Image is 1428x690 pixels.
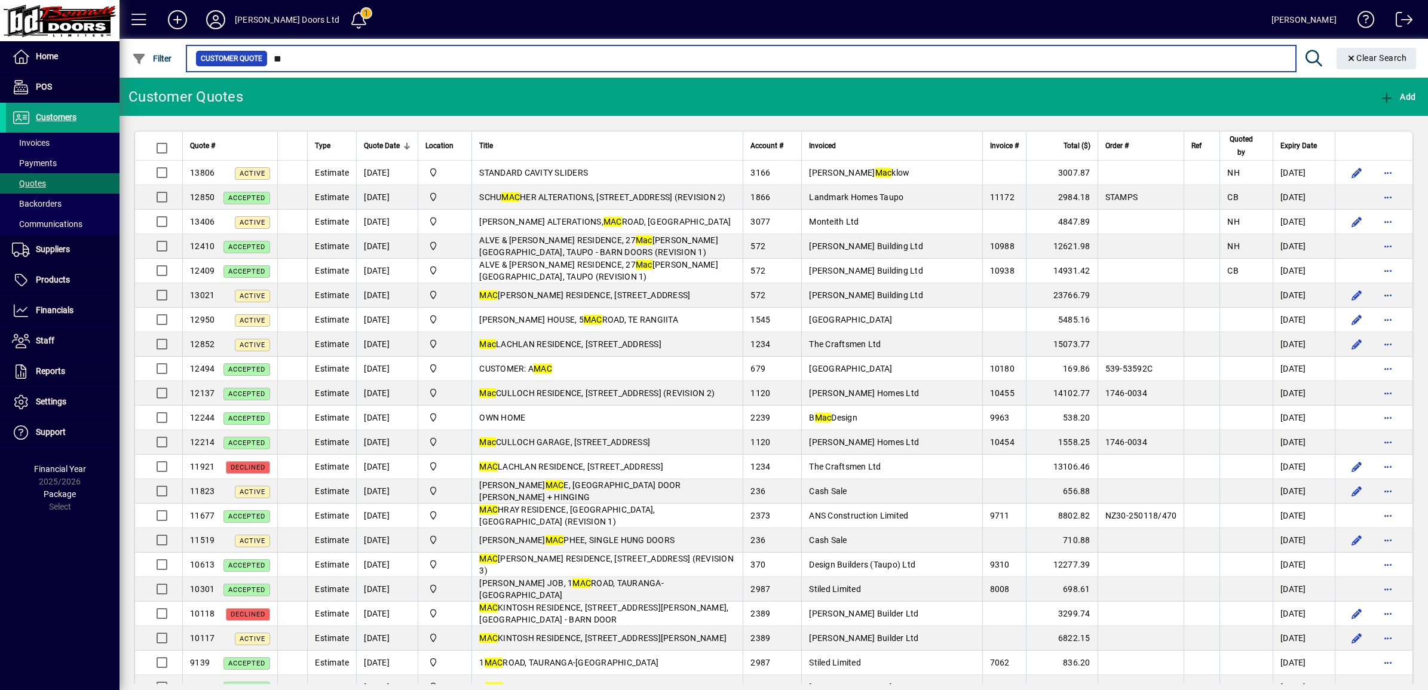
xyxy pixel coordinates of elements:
[240,219,265,226] span: Active
[6,42,119,72] a: Home
[479,388,496,398] em: Mac
[1377,86,1418,108] button: Add
[1227,168,1240,177] span: NH
[1227,192,1239,202] span: CB
[6,194,119,214] a: Backorders
[479,192,725,202] span: SCHU HER ALTERATIONS, [STREET_ADDRESS] (REVISION 2)
[228,366,265,373] span: ACCEPTED
[1378,384,1398,403] button: More options
[479,260,718,281] span: ALVE & [PERSON_NAME] RESIDENCE, 27 [PERSON_NAME][GEOGRAPHIC_DATA], TAUPO (REVISION 1)
[425,533,464,547] span: Bennett Doors Ltd
[534,364,552,373] em: MAC
[425,484,464,498] span: Bennett Doors Ltd
[6,173,119,194] a: Quotes
[190,437,214,447] span: 12214
[315,192,349,202] span: Estimate
[750,535,765,545] span: 236
[809,139,975,152] div: Invoiced
[1026,406,1098,430] td: 538.20
[12,138,50,148] span: Invoices
[809,511,908,520] span: ANS Construction Limited
[1347,628,1366,648] button: Edit
[479,139,736,152] div: Title
[240,488,265,496] span: Active
[425,289,464,302] span: Bennett Doors Ltd
[1378,555,1398,574] button: More options
[1026,553,1098,577] td: 12277.39
[228,415,265,422] span: ACCEPTED
[1273,161,1335,185] td: [DATE]
[750,511,770,520] span: 2373
[190,139,215,152] span: Quote #
[356,528,418,553] td: [DATE]
[1026,185,1098,210] td: 2984.18
[809,388,919,398] span: [PERSON_NAME] Homes Ltd
[315,139,330,152] span: Type
[228,390,265,398] span: ACCEPTED
[190,290,214,300] span: 13021
[190,168,214,177] span: 13806
[356,234,418,259] td: [DATE]
[479,339,661,349] span: LACHLAN RESIDENCE, [STREET_ADDRESS]
[1280,139,1317,152] span: Expiry Date
[36,336,54,345] span: Staff
[1378,286,1398,305] button: More options
[315,413,349,422] span: Estimate
[479,388,715,398] span: CULLOCH RESIDENCE, [STREET_ADDRESS] (REVISION 2)
[1026,332,1098,357] td: 15073.77
[1347,457,1366,476] button: Edit
[1349,2,1375,41] a: Knowledge Base
[1273,283,1335,308] td: [DATE]
[479,168,588,177] span: STANDARD CAVITY SLIDERS
[425,264,464,277] span: Bennett Doors Ltd
[750,241,765,251] span: 572
[1273,406,1335,430] td: [DATE]
[356,455,418,479] td: [DATE]
[1227,133,1255,159] span: Quoted by
[1271,10,1337,29] div: [PERSON_NAME]
[1227,241,1240,251] span: NH
[1378,579,1398,599] button: More options
[364,139,400,152] span: Quote Date
[750,217,770,226] span: 3077
[231,464,265,471] span: DECLINED
[982,504,1026,528] td: 9711
[750,364,765,373] span: 679
[425,509,464,522] span: Bennett Doors Ltd
[425,460,464,473] span: Bennett Doors Ltd
[190,217,214,226] span: 13406
[1273,234,1335,259] td: [DATE]
[1273,308,1335,332] td: [DATE]
[479,290,690,300] span: [PERSON_NAME] RESIDENCE, [STREET_ADDRESS]
[315,486,349,496] span: Estimate
[1105,388,1147,398] span: 1746-0034
[356,161,418,185] td: [DATE]
[34,464,86,474] span: Financial Year
[425,191,464,204] span: Bennett Doors Ltd
[240,170,265,177] span: Active
[636,235,652,245] em: Mac
[1026,161,1098,185] td: 3007.87
[6,235,119,265] a: Suppliers
[1273,504,1335,528] td: [DATE]
[425,436,464,449] span: Bennett Doors Ltd
[1227,217,1240,226] span: NH
[228,268,265,275] span: ACCEPTED
[356,210,418,234] td: [DATE]
[809,168,909,177] span: [PERSON_NAME] klow
[36,427,66,437] span: Support
[356,357,418,381] td: [DATE]
[479,505,498,514] em: MAC
[129,48,175,69] button: Filter
[36,112,76,122] span: Customers
[6,418,119,447] a: Support
[356,504,418,528] td: [DATE]
[12,179,46,188] span: Quotes
[12,158,57,168] span: Payments
[425,139,464,152] div: Location
[190,315,214,324] span: 12950
[1273,430,1335,455] td: [DATE]
[190,413,214,422] span: 12244
[1026,381,1098,406] td: 14102.77
[425,362,464,375] span: Bennett Doors Ltd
